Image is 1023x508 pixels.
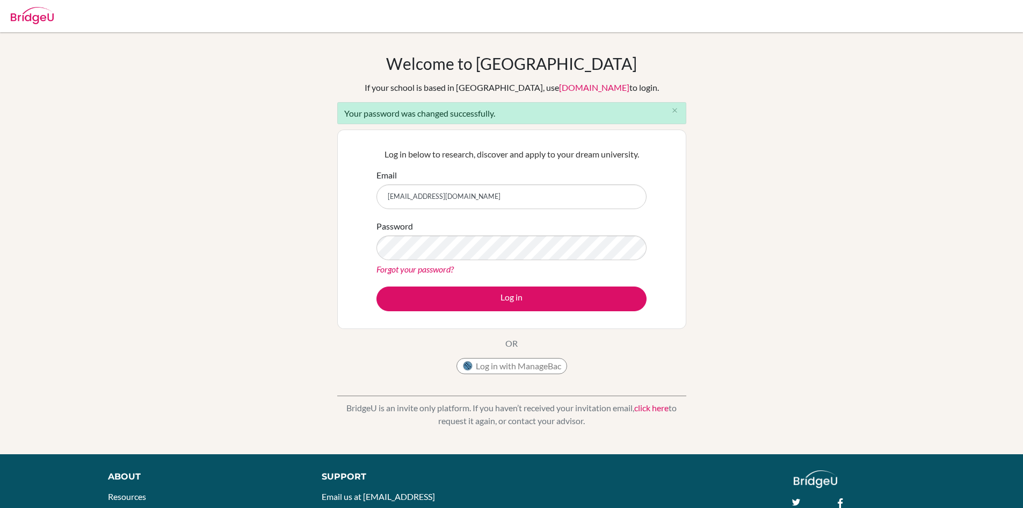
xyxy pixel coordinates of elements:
[671,106,679,115] i: close
[376,169,397,182] label: Email
[322,470,499,483] div: Support
[376,220,413,233] label: Password
[559,82,629,92] a: [DOMAIN_NAME]
[505,337,518,350] p: OR
[108,470,298,483] div: About
[108,491,146,502] a: Resources
[456,358,567,374] button: Log in with ManageBac
[365,81,659,94] div: If your school is based in [GEOGRAPHIC_DATA], use to login.
[794,470,837,488] img: logo_white@2x-f4f0deed5e89b7ecb1c2cc34c3e3d731f90f0f143d5ea2071677605dd97b5244.png
[376,287,647,311] button: Log in
[337,402,686,427] p: BridgeU is an invite only platform. If you haven’t received your invitation email, to request it ...
[664,103,686,119] button: Close
[634,403,669,413] a: click here
[386,54,637,73] h1: Welcome to [GEOGRAPHIC_DATA]
[11,7,54,24] img: Bridge-U
[337,102,686,124] div: Your password was changed successfully.
[376,264,454,274] a: Forgot your password?
[376,148,647,161] p: Log in below to research, discover and apply to your dream university.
